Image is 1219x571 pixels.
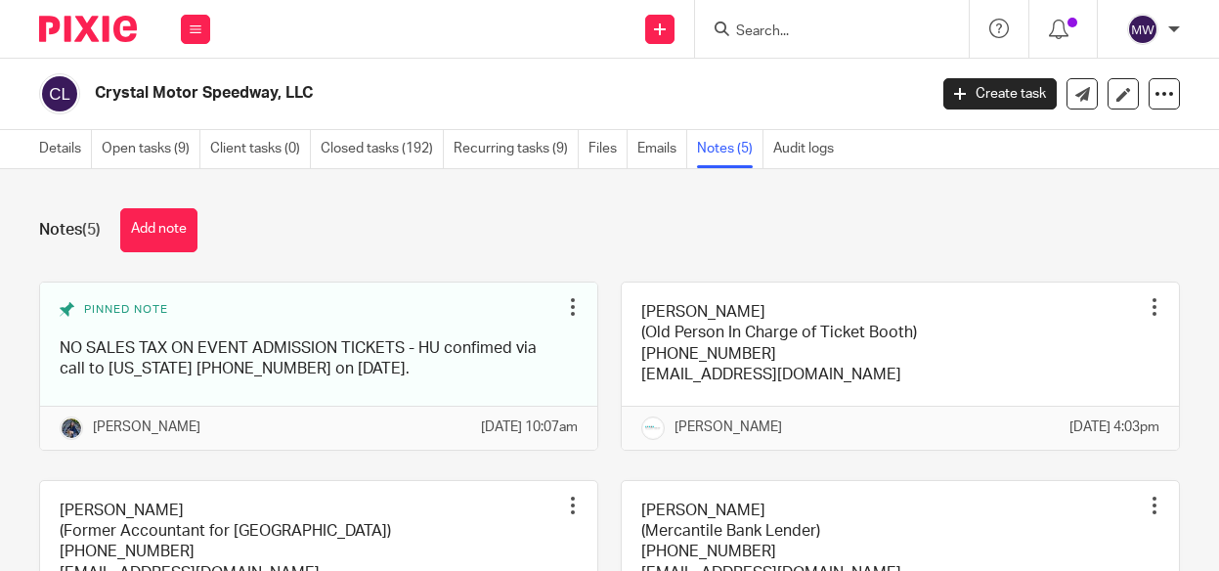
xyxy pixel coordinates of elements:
[637,130,687,168] a: Emails
[588,130,628,168] a: Files
[39,130,92,168] a: Details
[734,23,910,41] input: Search
[39,220,101,241] h1: Notes
[943,78,1057,110] a: Create task
[697,130,763,168] a: Notes (5)
[95,83,750,104] h2: Crystal Motor Speedway, LLC
[39,73,80,114] img: svg%3E
[641,417,665,440] img: _Logo.png
[93,417,200,437] p: [PERSON_NAME]
[102,130,200,168] a: Open tasks (9)
[1067,78,1098,110] a: Send new email
[1069,417,1159,437] p: [DATE] 4:03pm
[1127,14,1158,45] img: svg%3E
[321,130,444,168] a: Closed tasks (192)
[60,302,558,324] div: Pinned note
[82,222,101,238] span: (5)
[481,417,578,437] p: [DATE] 10:07am
[210,130,311,168] a: Client tasks (0)
[454,130,579,168] a: Recurring tasks (9)
[773,130,844,168] a: Audit logs
[1108,78,1139,110] a: Edit client
[675,417,782,437] p: [PERSON_NAME]
[39,16,137,42] img: Pixie
[60,417,83,440] img: 20210918_184149%20(2).jpg
[120,208,197,252] button: Add note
